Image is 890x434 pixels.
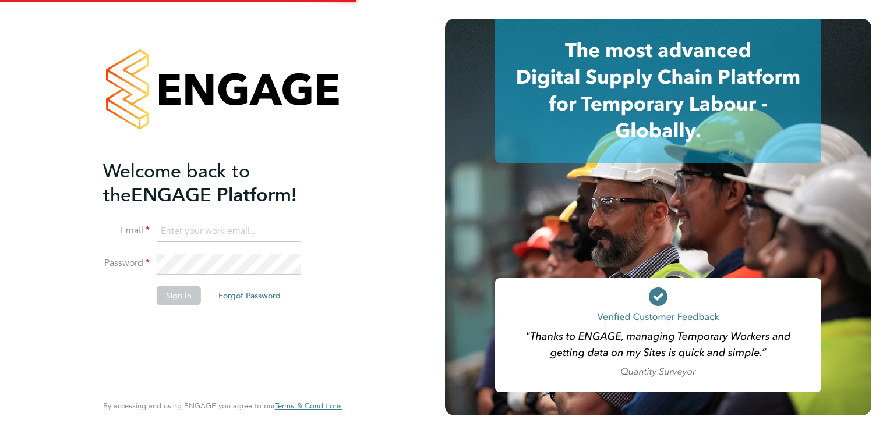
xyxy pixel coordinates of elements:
a: Terms & Conditions [275,401,342,411]
button: Forgot Password [209,286,290,305]
input: Enter your work email... [157,221,301,242]
span: By accessing and using ENGAGE you agree to our [103,401,342,411]
label: Password [103,257,150,269]
button: Sign In [157,286,201,305]
label: Email [103,225,150,237]
h2: ENGAGE Platform! [103,159,330,207]
span: Terms & Conditions [275,401,342,411]
span: Welcome back to the [103,160,250,207]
